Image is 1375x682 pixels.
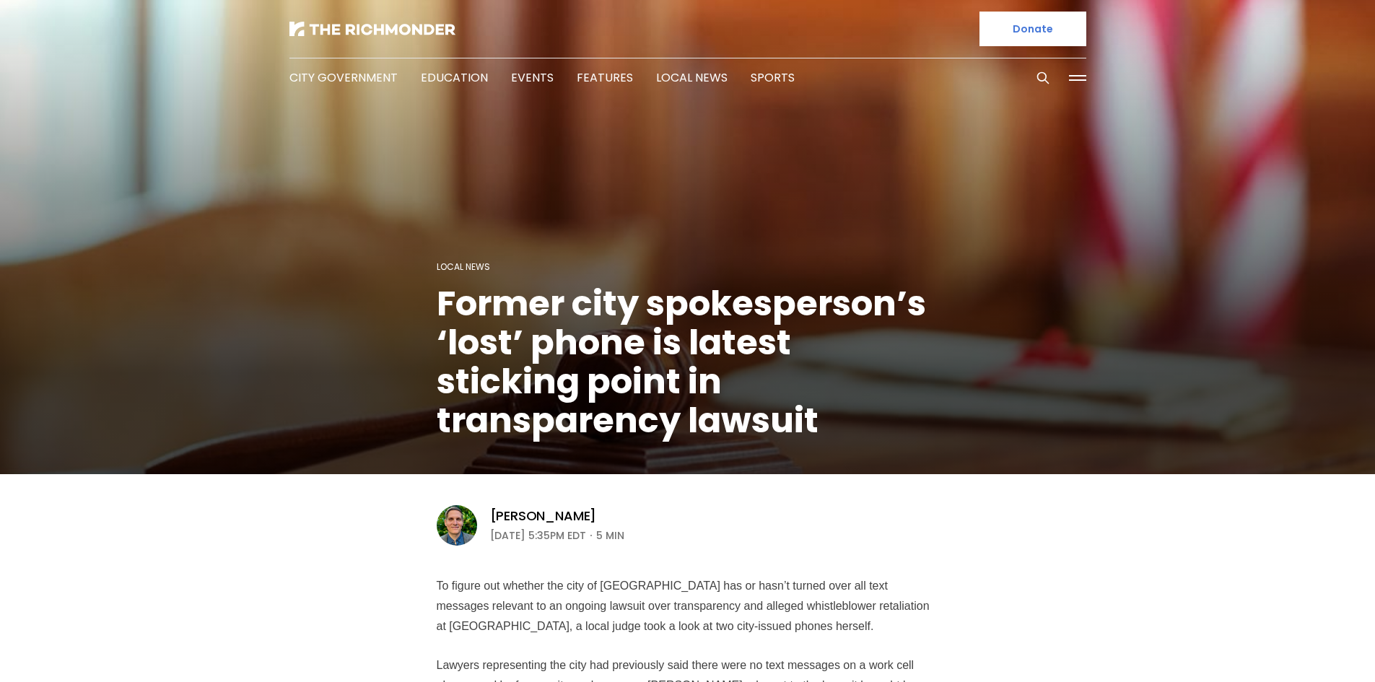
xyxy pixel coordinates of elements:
a: Sports [751,69,795,86]
time: [DATE] 5:35PM EDT [490,527,586,544]
img: Graham Moomaw [437,505,477,546]
a: Education [421,69,488,86]
h1: Former city spokesperson’s ‘lost’ phone is latest sticking point in transparency lawsuit [437,284,939,440]
img: The Richmonder [289,22,455,36]
a: City Government [289,69,398,86]
a: Features [577,69,633,86]
span: 5 min [596,527,624,544]
a: [PERSON_NAME] [490,507,597,525]
a: Donate [979,12,1086,46]
a: Events [511,69,554,86]
button: Search this site [1032,67,1054,89]
a: Local News [437,261,490,273]
p: To figure out whether the city of [GEOGRAPHIC_DATA] has or hasn’t turned over all text messages r... [437,576,939,637]
iframe: portal-trigger [1253,611,1375,682]
a: Local News [656,69,728,86]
